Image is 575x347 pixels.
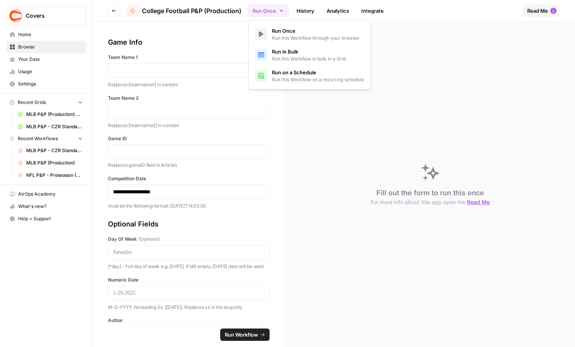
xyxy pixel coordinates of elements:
button: Run in BulkRun this Workflow in bulk in a Grid [252,45,367,65]
div: What's new? [7,201,86,212]
button: For more info about this app open the Read Me [371,198,490,206]
a: Run on a ScheduleRun this Workflow on a recurring schedule [252,65,367,86]
label: Team Name 1 [108,54,270,61]
a: Home [6,28,86,41]
button: Recent Grids [6,97,86,108]
label: Team Name 2 [108,95,270,102]
a: MLB P&P - CZR Standard (Production) [14,144,86,157]
a: Usage [6,65,86,78]
p: Replaces [teamname1] in content [108,81,270,89]
button: Read Me [523,5,560,17]
button: Run Once [248,4,289,17]
button: Workspace: Covers [6,6,86,25]
a: Analytics [322,5,354,17]
label: Day Of Week [108,236,270,243]
span: MLB P&P - CZR Standard (Production) [26,147,83,154]
p: must be the following format: [DATE]T14:05:00 [108,202,270,210]
label: Game ID [108,135,270,142]
span: Run Once [272,27,360,35]
p: [*day] - Full day of week e.g. [DATE]. If left empty, [DATE] date will be used. [108,263,270,270]
a: Your Data [6,53,86,65]
span: Run in Bulk [272,48,346,55]
button: What's new? [6,200,86,213]
span: Run on a Schedule [272,69,364,76]
p: M-D-YYYY. No leading 0s. ([DATE]). Replaces xx in the slug only [108,303,270,311]
span: Your Data [18,56,83,63]
span: Read Me [527,7,548,15]
button: Run Workflow [220,329,270,341]
div: Run Once [248,20,371,90]
a: Settings [6,78,86,90]
span: Read Me [467,199,490,205]
img: Covers Logo [9,9,23,23]
span: Covers [26,12,73,20]
span: (Optional) [138,236,160,243]
div: Fill out the form to run this once [371,188,490,206]
span: Run Workflow [225,331,258,339]
a: AirOps Academy [6,188,86,200]
span: Recent Grids [18,99,46,106]
a: MLB P&P (Production) [14,157,86,169]
div: Game Info [108,37,270,48]
span: Run this Workflow in bulk in a Grid [272,55,346,62]
p: Replaces [teamname2] in content [108,122,270,129]
button: Recent Workflows [6,133,86,144]
label: Competition Date [108,175,270,182]
span: Settings [18,80,83,87]
span: MLB P&P (Production) Grid (8) [26,111,83,118]
a: College Football P&P (Production) [126,5,241,17]
span: NFL P&P - Preseason (Production) [26,172,83,179]
a: Browse [6,41,86,53]
span: AirOps Academy [18,191,83,198]
span: Home [18,31,83,38]
span: Usage [18,68,83,75]
label: Numeric Date [108,277,270,283]
a: Run OnceRun this Workflow through your browser [252,24,367,45]
span: Recent Workflows [18,135,58,142]
span: College Football P&P (Production) [142,6,241,15]
label: Author [108,317,270,324]
a: Integrate [357,5,388,17]
span: Run this Workflow through your browser [272,35,360,42]
span: Help + Support [18,215,83,222]
a: History [292,5,319,17]
span: MLB P&P - CZR Standard (Production) Grid (4) [26,123,83,130]
p: Replaces gameID field in Articles [108,161,270,169]
span: Run this Workflow on a recurring schedule [272,76,364,83]
span: MLB P&P (Production) [26,159,83,166]
span: Browse [18,44,83,50]
a: MLB P&P (Production) Grid (8) [14,108,86,121]
a: NFL P&P - Preseason (Production) [14,169,86,181]
button: Help + Support [6,213,86,225]
div: Optional Fields [108,219,270,230]
a: MLB P&P - CZR Standard (Production) Grid (4) [14,121,86,133]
